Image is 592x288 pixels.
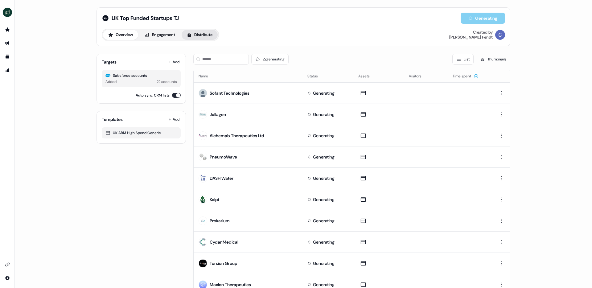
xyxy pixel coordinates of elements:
div: Created by [473,30,493,35]
th: Assets [353,70,404,82]
button: Engagement [139,30,180,40]
div: Prokarium [210,218,230,224]
div: Kelpi [210,196,219,203]
a: Go to outbound experience [2,38,12,48]
div: Generating [313,239,335,245]
button: Distribute [182,30,218,40]
div: [PERSON_NAME] Fendt [449,35,493,40]
div: Generating [313,260,335,266]
div: Targets [102,59,117,65]
div: Salesforce accounts [105,72,177,79]
div: Jellagen [210,111,226,117]
button: Add [167,58,181,66]
button: List [452,54,474,65]
div: Added [105,79,117,85]
div: Generating [313,196,335,203]
button: Time spent [453,71,479,82]
img: Catherine [495,30,505,40]
button: Status [307,71,325,82]
div: Torsion Group [210,260,237,266]
div: 22 accounts [157,79,177,85]
button: Overview [103,30,138,40]
div: Generating [313,218,335,224]
button: Thumbnails [476,54,510,65]
div: Alchemab Therapeutics Ltd [210,133,264,139]
a: Go to integrations [2,260,12,269]
div: Generating [313,154,335,160]
button: Name [199,71,216,82]
button: 22generating [251,54,289,65]
a: Go to integrations [2,273,12,283]
div: Generating [313,111,335,117]
button: Visitors [409,71,429,82]
div: Cydar Medical [210,239,238,245]
div: Generating [313,133,335,139]
a: Go to templates [2,52,12,62]
div: Generating [313,175,335,181]
a: Go to prospects [2,25,12,35]
div: Maxion Therapeutics [210,282,251,288]
button: Add [167,115,181,124]
div: Templates [102,116,123,122]
div: Generating [313,282,335,288]
a: Go to attribution [2,65,12,75]
span: UK Top Funded Startups TJ [112,14,179,22]
div: PneumoWave [210,154,237,160]
div: Sofant Technologies [210,90,249,96]
label: Auto sync CRM lists [136,92,170,98]
div: Generating [313,90,335,96]
div: DASH Water [210,175,233,181]
div: UK ABM High Spend Generic [105,130,177,136]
